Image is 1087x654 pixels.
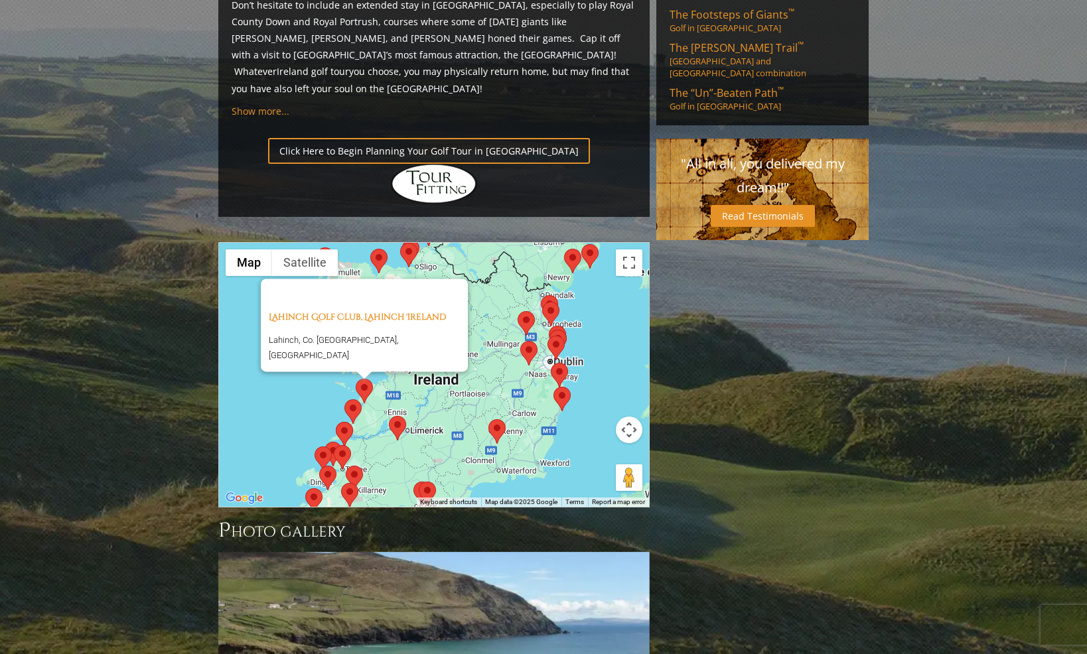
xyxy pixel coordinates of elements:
button: Show street map [226,249,272,276]
p: "All in all, you delivered my dream!!" [670,152,855,200]
a: Lahinch Golf Club, Lahinch Ireland [269,311,446,323]
button: Close [436,279,468,310]
sup: ™ [788,6,794,17]
button: Show satellite imagery [272,249,338,276]
a: Report a map error [592,498,645,505]
img: Hidden Links [391,164,477,204]
a: The Footsteps of Giants™Golf in [GEOGRAPHIC_DATA] [670,7,855,34]
h3: Photo Gallery [218,517,650,544]
button: Toggle fullscreen view [616,249,642,276]
a: Click Here to Begin Planning Your Golf Tour in [GEOGRAPHIC_DATA] [268,138,590,164]
sup: ™ [798,39,804,50]
button: Keyboard shortcuts [420,497,477,507]
span: The Footsteps of Giants [670,7,794,22]
button: Drag Pegman onto the map to open Street View [616,464,642,491]
a: Terms (opens in new tab) [565,498,584,505]
a: The [PERSON_NAME] Trail™[GEOGRAPHIC_DATA] and [GEOGRAPHIC_DATA] combination [670,40,855,79]
button: Map camera controls [616,417,642,443]
span: The [PERSON_NAME] Trail [670,40,804,55]
img: Google [222,490,266,507]
p: Lahinch, Co. [GEOGRAPHIC_DATA], [GEOGRAPHIC_DATA] [269,332,468,363]
a: Read Testimonials [711,205,815,227]
span: The “Un”-Beaten Path [670,86,784,100]
a: The “Un”-Beaten Path™Golf in [GEOGRAPHIC_DATA] [670,86,855,112]
sup: ™ [778,84,784,96]
a: Open this area in Google Maps (opens a new window) [222,490,266,507]
span: Map data ©2025 Google [485,498,557,505]
a: Show more... [232,105,289,117]
a: Ireland golf tour [277,65,349,78]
